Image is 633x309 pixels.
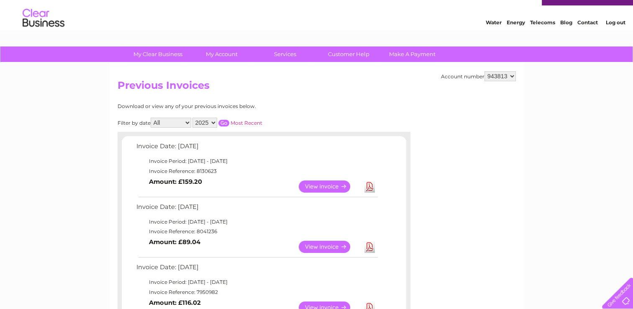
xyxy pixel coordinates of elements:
td: Invoice Period: [DATE] - [DATE] [134,277,379,287]
a: 0333 014 3131 [475,4,533,15]
td: Invoice Period: [DATE] - [DATE] [134,217,379,227]
div: Download or view any of your previous invoices below. [118,103,337,109]
div: Filter by date [118,118,337,128]
a: Telecoms [530,36,555,42]
a: Services [251,46,320,62]
a: Download [364,241,375,253]
td: Invoice Date: [DATE] [134,262,379,277]
a: Blog [560,36,572,42]
a: My Clear Business [123,46,192,62]
a: My Account [187,46,256,62]
div: Account number [441,71,516,81]
td: Invoice Date: [DATE] [134,141,379,156]
b: Amount: £116.02 [149,299,201,306]
img: logo.png [22,22,65,47]
a: Contact [577,36,598,42]
a: Water [486,36,502,42]
a: Energy [507,36,525,42]
a: Log out [605,36,625,42]
a: Download [364,180,375,193]
h2: Previous Invoices [118,80,516,95]
a: Most Recent [231,120,262,126]
b: Amount: £89.04 [149,238,200,246]
td: Invoice Reference: 8130623 [134,166,379,176]
b: Amount: £159.20 [149,178,202,185]
a: View [299,241,360,253]
a: Make A Payment [378,46,447,62]
td: Invoice Date: [DATE] [134,201,379,217]
a: View [299,180,360,193]
a: Customer Help [314,46,383,62]
td: Invoice Reference: 7950982 [134,287,379,297]
div: Clear Business is a trading name of Verastar Limited (registered in [GEOGRAPHIC_DATA] No. 3667643... [119,5,515,41]
td: Invoice Period: [DATE] - [DATE] [134,156,379,166]
td: Invoice Reference: 8041236 [134,227,379,237]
